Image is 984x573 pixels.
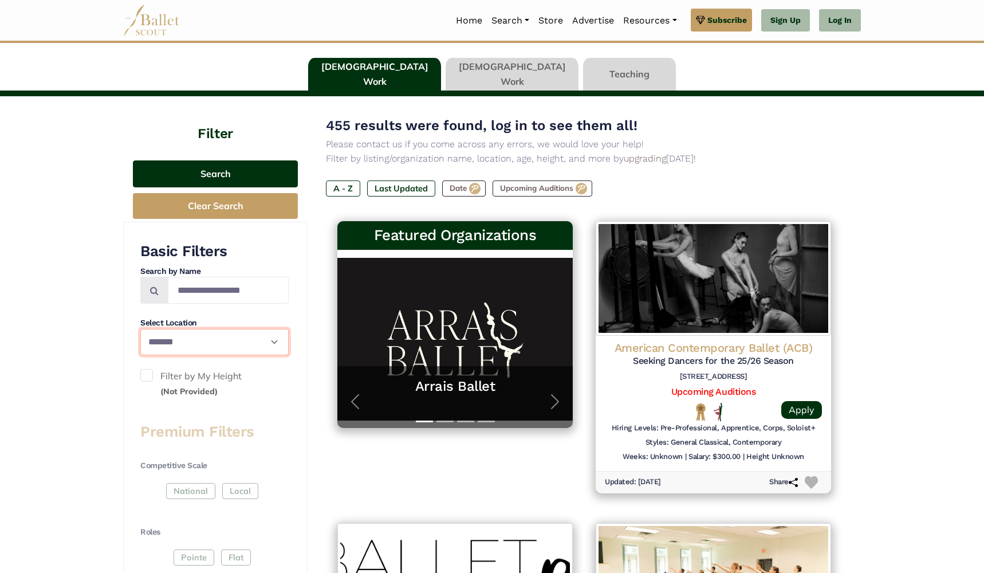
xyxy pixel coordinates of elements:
a: Search [487,9,534,33]
li: [DEMOGRAPHIC_DATA] Work [306,58,443,91]
img: All [714,403,722,421]
h4: Roles [140,527,289,538]
label: Filter by My Height [140,369,289,398]
li: [DEMOGRAPHIC_DATA] Work [443,58,581,91]
img: National [694,403,708,421]
a: Store [534,9,568,33]
button: Slide 1 [416,415,433,428]
li: Teaching [581,58,678,91]
label: Upcoming Auditions [493,180,592,197]
a: Upcoming Auditions [671,386,755,397]
h6: | [743,452,745,462]
h4: Select Location [140,317,289,329]
h4: Competitive Scale [140,460,289,472]
input: Search by names... [168,277,289,304]
button: Clear Search [133,193,298,219]
img: gem.svg [696,14,705,26]
h3: Basic Filters [140,242,289,261]
h4: Search by Name [140,266,289,277]
a: Arrais Ballet [349,378,561,395]
a: Home [451,9,487,33]
h4: American Contemporary Ballet (ACB) [605,340,822,355]
p: Please contact us if you come across any errors, we would love your help! [326,137,843,152]
a: Resources [619,9,681,33]
h6: [STREET_ADDRESS] [605,372,822,382]
h4: Filter [123,96,308,143]
a: Log In [819,9,861,32]
button: Slide 4 [478,415,495,428]
h6: Weeks: Unknown [623,452,682,462]
button: Search [133,160,298,187]
a: Advertise [568,9,619,33]
a: Sign Up [761,9,810,32]
label: Last Updated [367,180,435,197]
h5: Seeking Dancers for the 25/26 Season [605,355,822,367]
label: Date [442,180,486,197]
h3: Featured Organizations [347,226,564,245]
h6: | [685,452,687,462]
h6: Styles: General Classical, Contemporary [645,438,781,448]
span: 455 results were found, log in to see them all! [326,117,637,134]
h6: Share [769,477,798,487]
a: Subscribe [691,9,752,32]
img: Heart [805,476,818,489]
h6: Hiring Levels: Pre-Professional, Apprentice, Corps, Soloist+ [612,423,815,433]
label: A - Z [326,180,360,197]
button: Slide 3 [457,415,474,428]
a: upgrading [624,153,666,164]
h3: Premium Filters [140,422,289,442]
small: (Not Provided) [160,386,218,397]
h6: Updated: [DATE] [605,477,661,487]
button: Slide 2 [436,415,454,428]
h6: Height Unknown [746,452,804,462]
img: Logo [596,221,831,336]
p: Filter by listing/organization name, location, age, height, and more by [DATE]! [326,151,843,166]
a: Apply [781,401,822,419]
h6: Salary: $300.00 [688,452,741,462]
span: Subscribe [707,14,747,26]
